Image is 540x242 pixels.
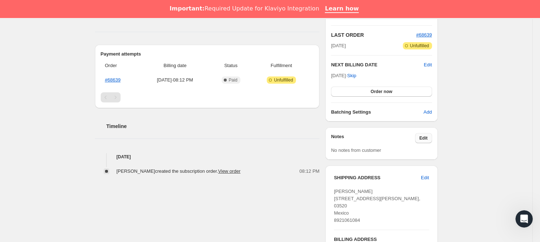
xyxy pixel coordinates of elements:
span: Skip [347,72,356,79]
span: Edit [419,135,428,141]
span: [DATE] · 08:12 PM [141,76,208,84]
button: Edit [417,172,433,184]
h3: Notes [331,133,415,143]
h4: [DATE] [95,153,320,160]
h2: NEXT BILLING DATE [331,61,424,69]
span: Fulfillment [253,62,309,69]
span: [PERSON_NAME] created the subscription order. [117,168,241,174]
button: Skip [343,70,361,82]
div: Required Update for Klaviyo Integration [170,5,319,12]
button: Edit [424,61,432,69]
span: 08:12 PM [300,168,320,175]
span: [PERSON_NAME] [STREET_ADDRESS][PERSON_NAME], 03520 Mexico 8921061084 [334,189,420,223]
span: Paid [229,77,238,83]
span: Billing date [141,62,208,69]
a: #68639 [105,77,121,83]
h6: Batching Settings [331,109,423,116]
a: #68639 [416,32,432,38]
span: [DATE] [331,42,346,49]
iframe: Intercom live chat [515,210,533,228]
h2: Payment attempts [101,50,314,58]
span: Order now [371,89,392,94]
button: #68639 [416,31,432,39]
h2: Timeline [106,123,320,130]
h2: LAST ORDER [331,31,416,39]
span: [DATE] · [331,73,356,78]
span: Add [423,109,432,116]
button: Add [419,106,436,118]
span: No notes from customer [331,148,381,153]
span: Unfulfilled [274,77,293,83]
button: Edit [415,133,432,143]
span: Status [213,62,249,69]
h3: SHIPPING ADDRESS [334,174,421,181]
span: Edit [421,174,429,181]
b: Important: [170,5,205,12]
span: Unfulfilled [410,43,429,49]
a: Learn how [325,5,359,13]
th: Order [101,58,140,74]
nav: Pagination [101,92,314,102]
a: View order [218,168,240,174]
button: Order now [331,87,432,97]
